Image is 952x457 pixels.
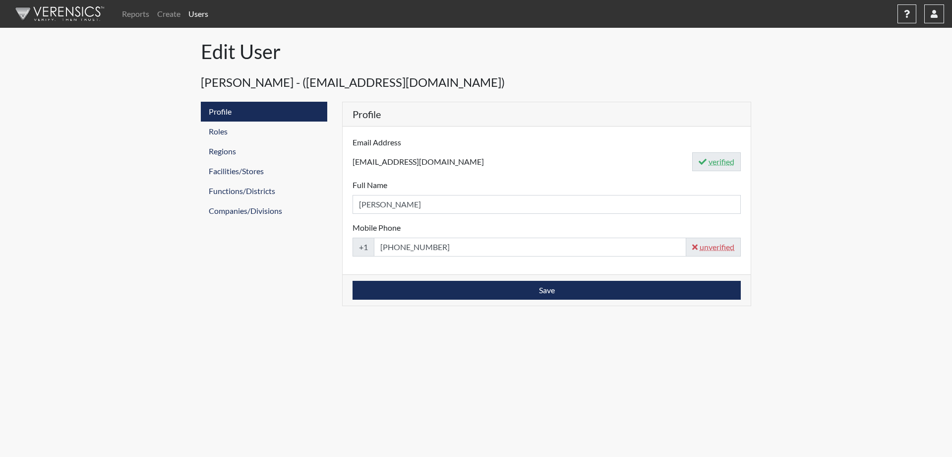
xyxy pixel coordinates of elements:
[343,102,751,127] h5: Profile
[201,181,327,201] a: Functions/Districts
[353,238,374,257] span: +1
[184,4,212,24] a: Users
[353,136,401,148] label: Email Address
[201,161,327,181] a: Facilities/Stores
[353,195,741,214] input: Full Name
[374,238,686,257] input: 555-555-5555
[201,102,327,122] a: Profile
[153,4,184,24] a: Create
[201,141,327,161] a: Regions
[201,40,751,64] h1: Edit User
[201,122,327,141] a: Roles
[118,4,153,24] a: Reports
[707,156,734,168] abbr: This email address has been verified by its owner.
[201,201,327,221] a: Companies/Divisions
[353,179,387,191] label: Full Name
[353,281,741,300] button: Save
[698,241,734,253] abbr: This mobile phone number has not been verified by its owner.
[201,67,751,98] h4: [PERSON_NAME] - ([EMAIL_ADDRESS][DOMAIN_NAME])
[353,222,401,234] label: Mobile Phone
